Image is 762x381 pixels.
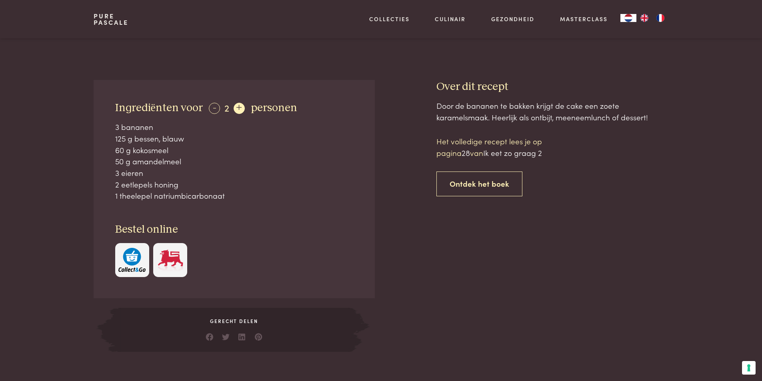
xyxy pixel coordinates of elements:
[483,147,542,158] span: Ik eet zo graag 2
[251,102,297,114] span: personen
[436,100,668,123] div: Door de bananen te bakken krijgt de cake een zoete karamelsmaak. Heerlijk als ontbijt, meeneemlun...
[620,14,636,22] div: Language
[742,361,756,375] button: Uw voorkeuren voor toestemming voor trackingtechnologieën
[436,172,522,197] a: Ontdek het boek
[157,248,184,272] img: Delhaize
[234,103,245,114] div: +
[115,156,354,167] div: 50 g amandelmeel
[491,15,534,23] a: Gezondheid
[560,15,608,23] a: Masterclass
[209,103,220,114] div: -
[115,223,354,237] h3: Bestel online
[115,179,354,190] div: 2 eetlepels honing
[436,136,572,158] p: Het volledige recept lees je op pagina van
[115,121,354,133] div: 3 bananen
[115,144,354,156] div: 60 g kokosmeel
[115,133,354,144] div: 125 g bessen, blauw
[652,14,668,22] a: FR
[115,167,354,179] div: 3 eieren
[462,147,470,158] span: 28
[620,14,668,22] aside: Language selected: Nederlands
[620,14,636,22] a: NL
[118,248,146,272] img: c308188babc36a3a401bcb5cb7e020f4d5ab42f7cacd8327e500463a43eeb86c.svg
[115,102,203,114] span: Ingrediënten voor
[369,15,410,23] a: Collecties
[636,14,668,22] ul: Language list
[118,317,350,325] span: Gerecht delen
[94,13,128,26] a: PurePascale
[115,190,354,201] div: 1 theelepel natriumbicarbonaat
[636,14,652,22] a: EN
[435,15,466,23] a: Culinair
[224,101,229,114] span: 2
[436,80,668,94] h3: Over dit recept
